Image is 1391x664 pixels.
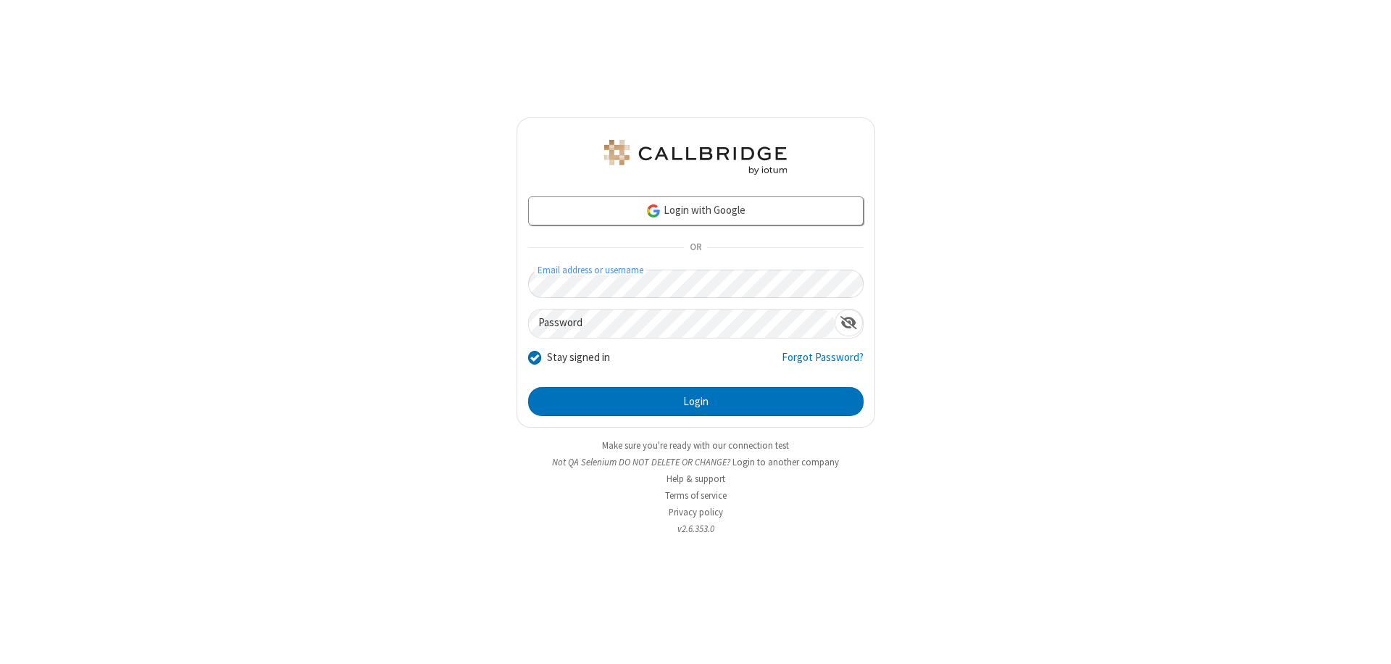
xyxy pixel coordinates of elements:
img: QA Selenium DO NOT DELETE OR CHANGE [601,140,790,175]
li: Not QA Selenium DO NOT DELETE OR CHANGE? [517,455,875,469]
input: Email address or username [528,270,864,298]
li: v2.6.353.0 [517,522,875,536]
a: Help & support [667,473,725,485]
span: OR [684,238,707,258]
button: Login [528,387,864,416]
a: Login with Google [528,196,864,225]
a: Forgot Password? [782,349,864,377]
a: Terms of service [665,489,727,502]
a: Make sure you're ready with our connection test [602,439,789,452]
input: Password [529,310,835,338]
img: google-icon.png [646,203,661,219]
div: Show password [835,310,863,336]
label: Stay signed in [547,349,610,366]
button: Login to another company [732,455,839,469]
iframe: Chat [1355,626,1380,654]
a: Privacy policy [669,506,723,518]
